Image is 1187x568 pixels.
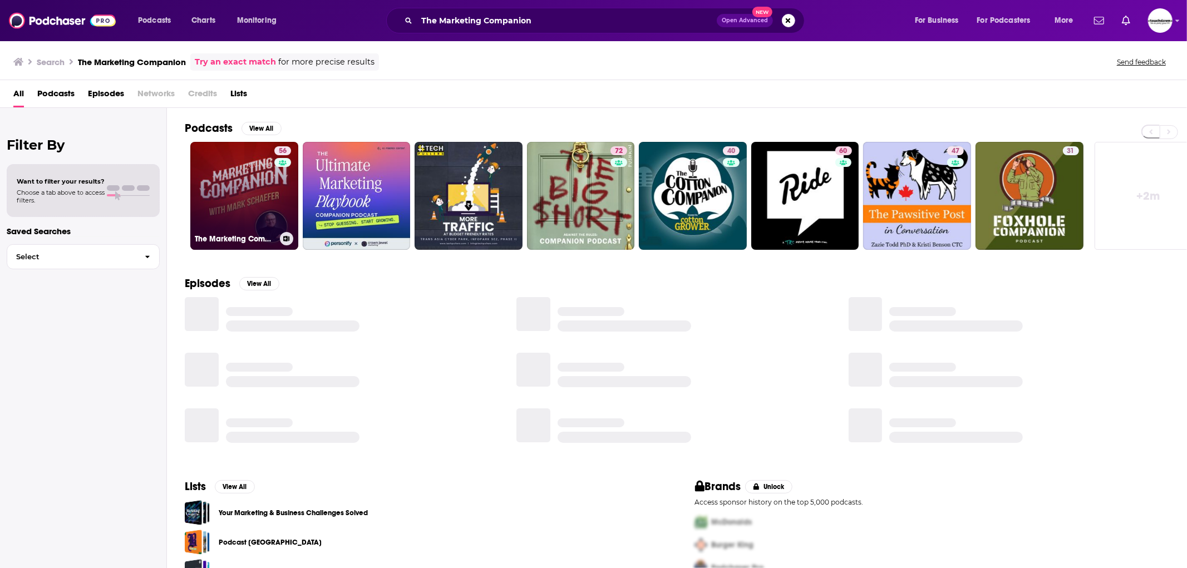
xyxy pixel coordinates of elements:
a: Podcasts [37,85,75,107]
span: Burger King [712,540,754,550]
a: Your Marketing & Business Challenges Solved [219,507,368,519]
span: Networks [137,85,175,107]
span: 60 [840,146,848,157]
span: 47 [952,146,959,157]
span: 72 [615,146,623,157]
a: Podcast [GEOGRAPHIC_DATA] [219,536,322,549]
a: 47 [947,146,964,155]
img: Podchaser - Follow, Share and Rate Podcasts [9,10,116,31]
button: open menu [907,12,973,29]
img: Second Pro Logo [691,534,712,556]
h2: Lists [185,480,206,493]
a: 47 [863,142,971,250]
button: Select [7,244,160,269]
a: Podcast Barcelona [185,530,210,555]
a: Charts [184,12,222,29]
h2: Episodes [185,276,230,290]
h2: Brands [695,480,741,493]
span: Logged in as jvervelde [1148,8,1173,33]
a: 60 [835,146,852,155]
span: Credits [188,85,217,107]
h2: Podcasts [185,121,233,135]
a: All [13,85,24,107]
span: Charts [191,13,215,28]
button: open menu [1047,12,1087,29]
button: open menu [229,12,291,29]
a: 56The Marketing Companion [190,142,298,250]
button: View All [215,480,255,493]
div: Search podcasts, credits, & more... [397,8,815,33]
span: 56 [279,146,287,157]
span: For Business [915,13,959,28]
span: 31 [1067,146,1075,157]
a: 40 [723,146,740,155]
span: New [752,7,772,17]
span: Select [7,253,136,260]
span: Choose a tab above to access filters. [17,189,105,204]
span: Open Advanced [722,18,768,23]
h3: The Marketing Companion [195,234,275,244]
h3: The Marketing Companion [78,57,186,67]
p: Saved Searches [7,226,160,236]
span: For Podcasters [977,13,1031,28]
button: View All [242,122,282,135]
a: Your Marketing & Business Challenges Solved [185,500,210,525]
a: Try an exact match [195,56,276,68]
a: ListsView All [185,480,255,493]
input: Search podcasts, credits, & more... [417,12,717,29]
a: 31 [976,142,1083,250]
a: 40 [639,142,747,250]
a: 72 [610,146,627,155]
button: Open AdvancedNew [717,14,773,27]
a: Lists [230,85,247,107]
a: EpisodesView All [185,276,279,290]
button: Show profile menu [1148,8,1173,33]
a: PodcastsView All [185,121,282,135]
h3: Search [37,57,65,67]
button: Send feedback [1114,57,1169,67]
span: Podcasts [138,13,171,28]
a: 60 [751,142,859,250]
a: Show notifications dropdown [1117,11,1135,30]
button: open menu [130,12,185,29]
button: open menu [970,12,1047,29]
span: Monitoring [237,13,277,28]
a: Show notifications dropdown [1090,11,1109,30]
a: Episodes [88,85,124,107]
span: for more precise results [278,56,375,68]
span: Want to filter your results? [17,177,105,185]
p: Access sponsor history on the top 5,000 podcasts. [695,498,1170,506]
span: More [1055,13,1073,28]
h2: Filter By [7,137,160,153]
a: 72 [527,142,635,250]
button: Unlock [745,480,792,493]
button: View All [239,277,279,290]
a: 31 [1063,146,1079,155]
span: 40 [727,146,735,157]
span: McDonalds [712,517,752,527]
a: 56 [274,146,291,155]
img: First Pro Logo [691,511,712,534]
img: User Profile [1148,8,1173,33]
